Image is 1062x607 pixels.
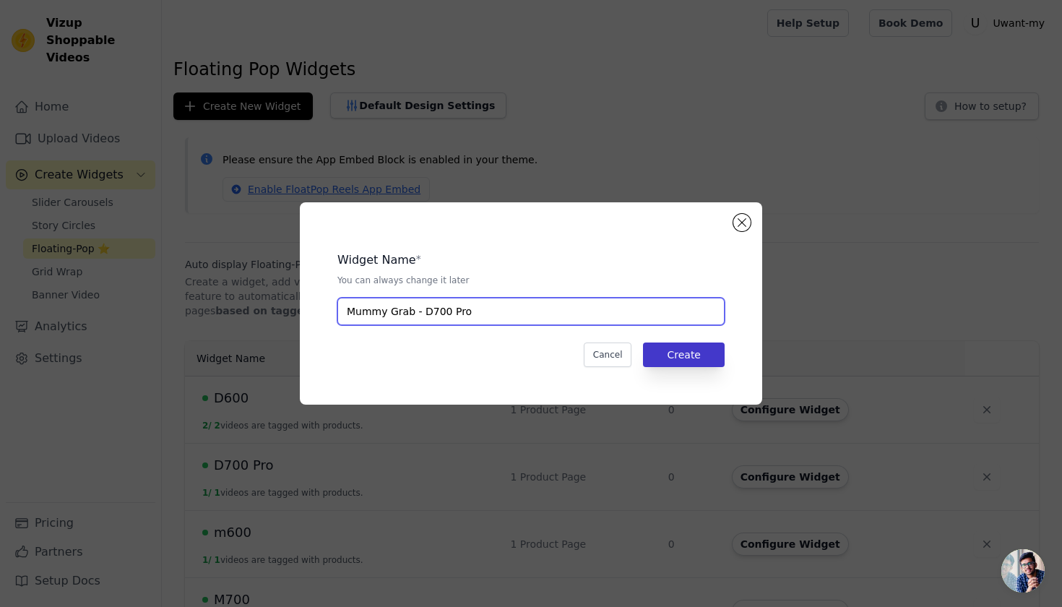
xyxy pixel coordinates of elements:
button: Cancel [584,343,632,367]
button: Close modal [733,214,751,231]
p: You can always change it later [337,275,725,286]
a: Open chat [1001,549,1045,593]
legend: Widget Name [337,251,416,269]
button: Create [643,343,725,367]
